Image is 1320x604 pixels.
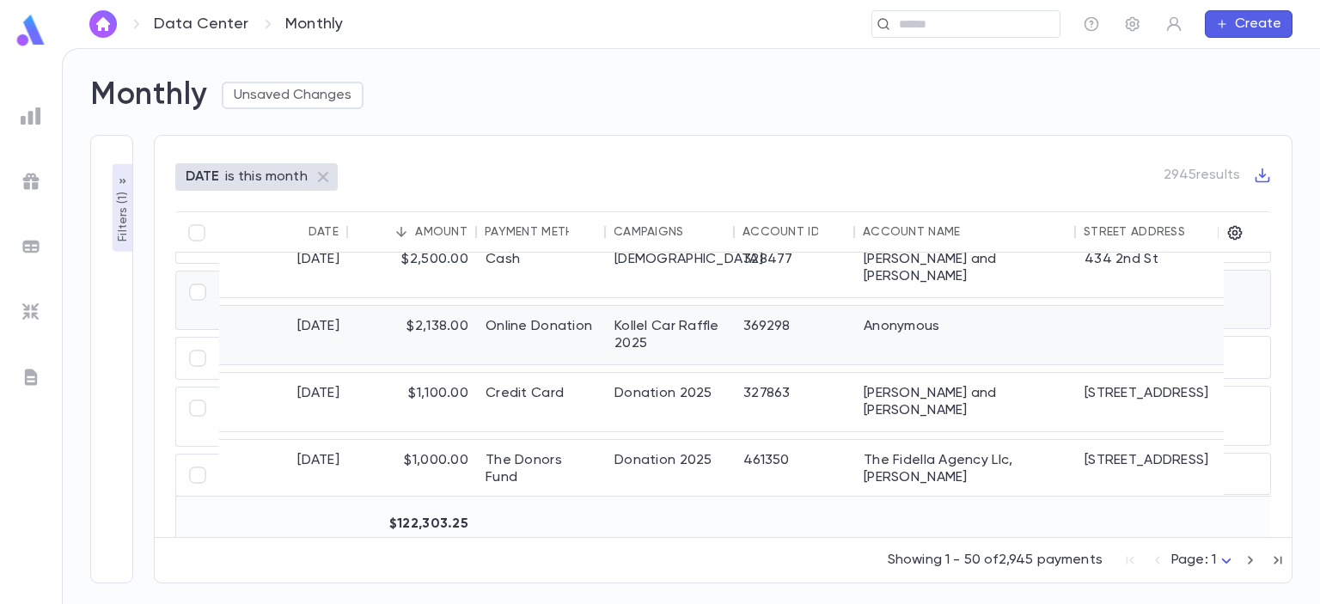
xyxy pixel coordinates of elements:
div: [PERSON_NAME] and [PERSON_NAME] [855,373,1076,431]
img: batches_grey.339ca447c9d9533ef1741baa751efc33.svg [21,236,41,257]
img: logo [14,14,48,47]
div: Page: 1 [1171,547,1237,574]
p: Filters ( 1 ) [114,188,131,241]
div: [STREET_ADDRESS] [1076,440,1243,498]
div: Amount [415,225,467,239]
div: [DEMOGRAPHIC_DATA] [606,239,735,297]
div: [DATE] [219,440,348,498]
p: Showing 1 - 50 of 2,945 payments [888,552,1103,569]
h2: Monthly [90,76,208,114]
button: Create [1205,10,1292,38]
img: campaigns_grey.99e729a5f7ee94e3726e6486bddda8f1.svg [21,171,41,192]
div: Donation 2025 [606,440,735,498]
div: Account Name [863,225,960,239]
div: [DATE] [219,373,348,431]
div: [DATE] [219,306,348,364]
div: Credit Card [477,373,606,431]
div: 461350 [735,440,855,498]
button: Sort [684,218,712,246]
div: Anonymous [855,306,1076,364]
div: $2,138.00 [348,306,477,364]
div: Cash [477,239,606,297]
img: home_white.a664292cf8c1dea59945f0da9f25487c.svg [93,17,113,31]
button: Sort [569,218,596,246]
img: imports_grey.530a8a0e642e233f2baf0ef88e8c9fcb.svg [21,302,41,322]
img: letters_grey.7941b92b52307dd3b8a917253454ce1c.svg [21,367,41,387]
img: reports_grey.c525e4749d1bce6a11f5fe2a8de1b229.svg [21,106,41,126]
div: $2,500.00 [348,239,477,297]
div: Kollel Car Raffle 2025 [606,306,735,364]
div: Donation 2025 [606,373,735,431]
div: The Donors Fund [477,440,606,498]
button: Sort [1185,218,1213,246]
p: DATE [186,168,220,186]
div: [DATE] [219,239,348,297]
button: Sort [818,218,846,246]
div: Payment Method [485,225,593,239]
button: Unsaved Changes [222,82,364,109]
p: Monthly [285,15,343,34]
button: Filters (1) [113,164,133,252]
div: DATEis this month [175,163,338,191]
div: The Fidella Agency Llc, [PERSON_NAME] [855,440,1076,498]
div: $1,000.00 [348,440,477,498]
div: Street Address [1084,225,1185,239]
div: 327863 [735,373,855,431]
p: 2945 results [1164,167,1240,184]
div: Campaigns [614,225,684,239]
div: 434 2nd St [1076,239,1243,297]
button: Sort [960,218,987,246]
button: Sort [281,218,309,246]
div: 328477 [735,239,855,297]
div: Date [309,225,339,239]
button: Sort [388,218,415,246]
a: Data Center [154,15,248,34]
div: Online Donation [477,306,606,364]
div: [STREET_ADDRESS] [1076,373,1243,431]
div: 369298 [735,306,855,364]
div: $122,303.25 [348,503,477,545]
p: is this month [225,168,308,186]
div: $1,100.00 [348,373,477,431]
div: [PERSON_NAME] and [PERSON_NAME] [855,239,1076,297]
div: Account ID [742,225,820,239]
span: Page: 1 [1171,553,1216,567]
